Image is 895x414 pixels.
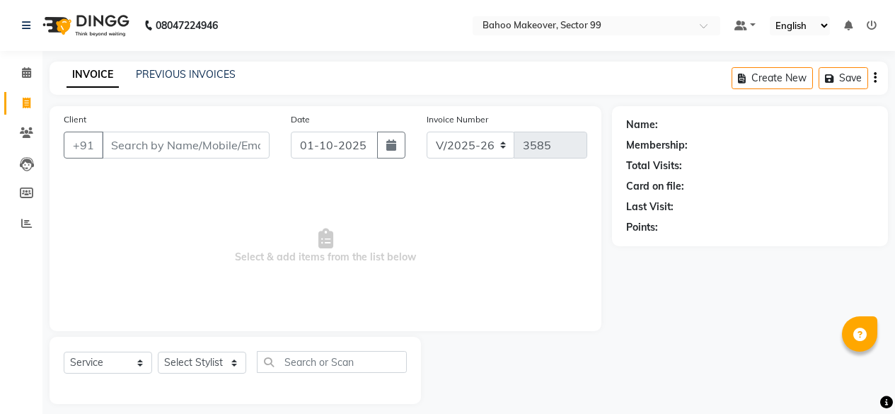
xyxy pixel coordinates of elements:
[626,138,688,153] div: Membership:
[626,159,682,173] div: Total Visits:
[427,113,488,126] label: Invoice Number
[64,176,587,317] span: Select & add items from the list below
[102,132,270,159] input: Search by Name/Mobile/Email/Code
[36,6,133,45] img: logo
[626,220,658,235] div: Points:
[67,62,119,88] a: INVOICE
[64,113,86,126] label: Client
[819,67,868,89] button: Save
[136,68,236,81] a: PREVIOUS INVOICES
[291,113,310,126] label: Date
[836,357,881,400] iframe: chat widget
[626,179,684,194] div: Card on file:
[156,6,218,45] b: 08047224946
[64,132,103,159] button: +91
[626,200,674,214] div: Last Visit:
[257,351,407,373] input: Search or Scan
[626,117,658,132] div: Name:
[732,67,813,89] button: Create New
